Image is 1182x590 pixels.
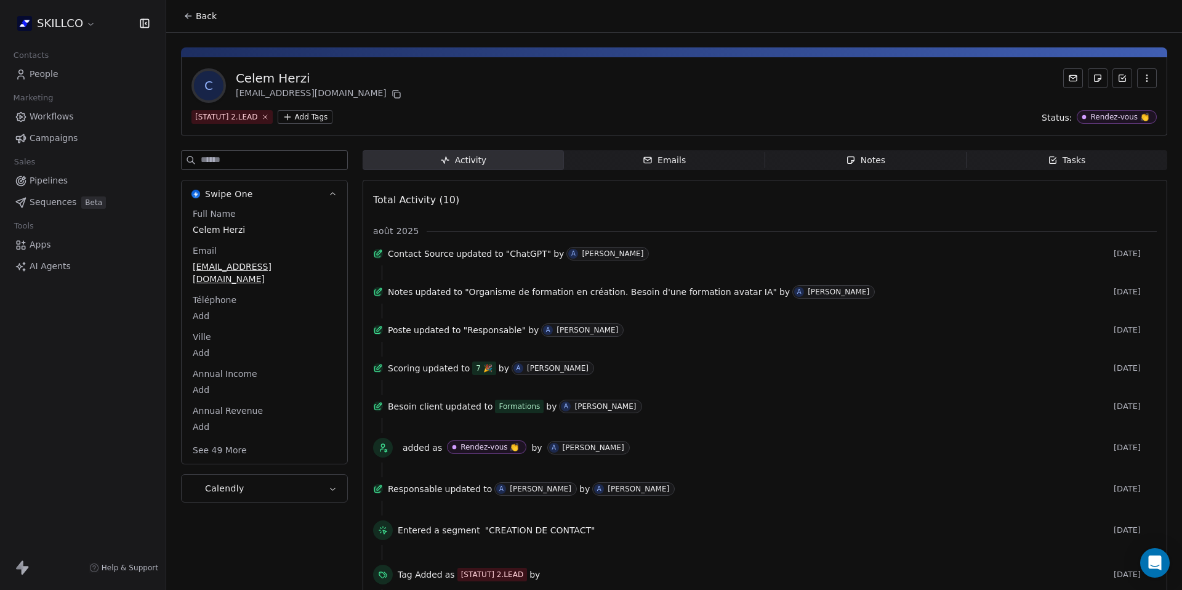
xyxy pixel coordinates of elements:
[797,287,802,297] div: A
[30,68,58,81] span: People
[30,174,68,187] span: Pipelines
[81,196,106,209] span: Beta
[388,483,443,495] span: Responsable
[552,443,556,453] div: A
[193,384,336,396] span: Add
[193,261,336,285] span: [EMAIL_ADDRESS][DOMAIN_NAME]
[608,485,669,493] div: [PERSON_NAME]
[15,13,98,34] button: SKILLCO
[191,190,200,198] img: Swipe One
[1048,154,1086,167] div: Tasks
[499,362,509,374] span: by
[597,484,601,494] div: A
[37,15,83,31] span: SKILLCO
[579,483,590,495] span: by
[9,217,39,235] span: Tools
[546,325,550,335] div: A
[546,400,557,413] span: by
[564,402,568,411] div: A
[388,286,412,298] span: Notes
[499,484,504,494] div: A
[528,324,539,336] span: by
[205,188,253,200] span: Swipe One
[30,196,76,209] span: Sequences
[461,569,524,580] div: [STATUT] 2.LEAD
[1042,111,1072,124] span: Status:
[1114,325,1157,335] span: [DATE]
[553,248,564,260] span: by
[373,225,419,237] span: août 2025
[190,244,219,257] span: Email
[388,362,420,374] span: Scoring
[102,563,158,573] span: Help & Support
[193,310,336,322] span: Add
[574,402,636,411] div: [PERSON_NAME]
[456,248,504,260] span: updated to
[10,192,156,212] a: SequencesBeta
[236,70,404,87] div: Celem Herzi
[398,524,480,536] span: Entered a segment
[510,485,571,493] div: [PERSON_NAME]
[8,89,58,107] span: Marketing
[557,326,618,334] div: [PERSON_NAME]
[193,224,336,236] span: Celem Herzi
[10,256,156,277] a: AI Agents
[516,363,520,373] div: A
[464,324,526,336] span: "Responsable"
[176,5,224,27] button: Back
[185,439,254,461] button: See 49 More
[195,111,258,123] div: [STATUT] 2.LEAD
[445,568,455,581] span: as
[465,286,777,298] span: "Organisme de formation en création. Besoin d'une formation avatar IA"
[373,194,459,206] span: Total Activity (10)
[1114,443,1157,453] span: [DATE]
[460,443,519,451] div: Rendez-vous 👏
[485,524,595,536] span: "CREATION DE CONTACT"
[388,324,411,336] span: Poste
[236,87,404,102] div: [EMAIL_ADDRESS][DOMAIN_NAME]
[30,132,78,145] span: Campaigns
[196,10,217,22] span: Back
[476,362,492,374] div: 7 🎉
[445,483,492,495] span: updated to
[571,249,576,259] div: A
[190,294,239,306] span: Téléphone
[193,421,336,433] span: Add
[414,324,461,336] span: updated to
[563,443,624,452] div: [PERSON_NAME]
[30,110,74,123] span: Workflows
[779,286,790,298] span: by
[643,154,686,167] div: Emails
[1090,113,1149,121] div: Rendez-vous 👏
[1114,484,1157,494] span: [DATE]
[17,16,32,31] img: Skillco%20logo%20icon%20(2).png
[529,568,540,581] span: by
[1114,525,1157,535] span: [DATE]
[388,248,454,260] span: Contact Source
[190,208,238,220] span: Full Name
[10,171,156,191] a: Pipelines
[506,248,551,260] span: "ChatGPT"
[388,400,443,413] span: Besoin client
[1140,548,1170,578] div: Open Intercom Messenger
[89,563,158,573] a: Help & Support
[190,368,260,380] span: Annual Income
[182,208,347,464] div: Swipe OneSwipe One
[182,180,347,208] button: Swipe OneSwipe One
[1114,287,1157,297] span: [DATE]
[9,153,41,171] span: Sales
[10,128,156,148] a: Campaigns
[194,71,223,100] span: C
[278,110,333,124] button: Add Tags
[8,46,54,65] span: Contacts
[190,405,265,417] span: Annual Revenue
[531,442,542,454] span: by
[10,235,156,255] a: Apps
[30,238,51,251] span: Apps
[808,288,869,296] div: [PERSON_NAME]
[193,347,336,359] span: Add
[10,107,156,127] a: Workflows
[415,286,462,298] span: updated to
[423,362,470,374] span: updated to
[191,484,200,493] img: Calendly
